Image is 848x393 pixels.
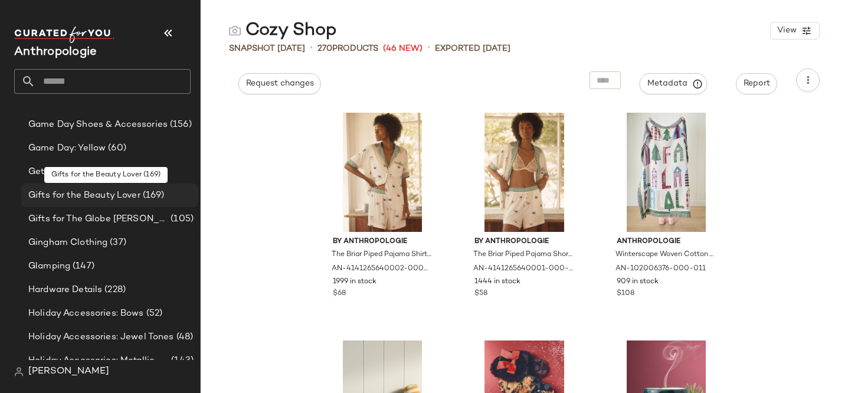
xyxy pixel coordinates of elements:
[474,237,574,247] span: By Anthropologie
[229,19,337,42] div: Cozy Shop
[28,118,168,132] span: Game Day Shoes & Accessories
[168,118,192,132] span: (156)
[617,237,716,247] span: Anthropologie
[465,113,584,232] img: 4141265640001_010_b
[28,354,169,368] span: Holiday Accessories: Metallic & Shine
[28,142,106,155] span: Game Day: Yellow
[770,22,820,40] button: View
[333,289,346,299] span: $68
[229,25,241,37] img: svg%3e
[245,79,314,89] span: Request changes
[229,42,305,55] span: Snapshot [DATE]
[332,250,431,260] span: The Briar Piped Pajama Shirt: Short-Sleeve Edition by Anthropologie in White, Women's, Size: Smal...
[168,212,194,226] span: (105)
[28,212,168,226] span: Gifts for The Globe [PERSON_NAME]
[107,236,126,250] span: (37)
[332,264,431,274] span: AN-4141265640002-000-010
[473,264,573,274] span: AN-4141265640001-000-010
[617,277,659,287] span: 909 in stock
[106,142,126,155] span: (60)
[28,260,70,273] span: Glamping
[736,73,777,94] button: Report
[140,189,165,202] span: (169)
[333,237,433,247] span: By Anthropologie
[317,44,332,53] span: 270
[607,113,726,232] img: 102006376_011_b
[427,41,430,55] span: •
[28,330,174,344] span: Holiday Accessories: Jewel Tones
[317,42,378,55] div: Products
[743,79,770,89] span: Report
[383,42,423,55] span: (46 New)
[617,289,634,299] span: $108
[474,289,487,299] span: $58
[474,277,520,287] span: 1444 in stock
[144,307,163,320] span: (52)
[28,307,144,320] span: Holiday Accessories: Bows
[14,367,24,376] img: svg%3e
[310,41,313,55] span: •
[28,236,107,250] span: Gingham Clothing
[238,73,321,94] button: Request changes
[91,165,116,179] span: (201)
[70,260,94,273] span: (147)
[333,277,376,287] span: 1999 in stock
[28,283,102,297] span: Hardware Details
[174,330,194,344] span: (48)
[28,165,91,179] span: Getting Ready
[323,113,442,232] img: 4141265640002_010_b
[473,250,573,260] span: The Briar Piped Pajama Shorts by Anthropologie in White, Women's, Size: Small, Elastane/Modal
[14,46,97,58] span: Current Company Name
[28,189,140,202] span: Gifts for the Beauty Lover
[169,354,194,368] span: (143)
[28,365,109,379] span: [PERSON_NAME]
[640,73,708,94] button: Metadata
[102,283,126,297] span: (228)
[647,78,700,89] span: Metadata
[615,250,715,260] span: Winterscape Woven Cotton Throw Blanket by Anthropologie in Ivory, Size: 50 x 70
[777,26,797,35] span: View
[14,27,114,43] img: cfy_white_logo.C9jOOHJF.svg
[435,42,510,55] p: Exported [DATE]
[615,264,706,274] span: AN-102006376-000-011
